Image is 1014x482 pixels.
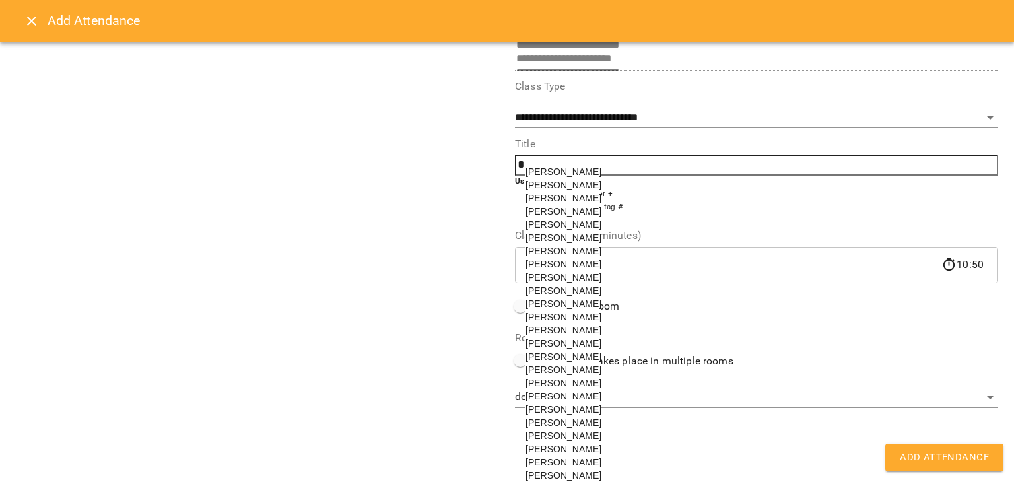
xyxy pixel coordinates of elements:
[525,417,601,428] span: [PERSON_NAME]
[525,219,601,230] span: [PERSON_NAME]
[525,444,601,454] span: [PERSON_NAME]
[525,391,601,401] span: [PERSON_NAME]
[515,81,998,92] label: Class Type
[541,201,998,214] li: Add clients with tag #
[525,457,601,467] span: [PERSON_NAME]
[525,298,601,309] span: [PERSON_NAME]
[885,444,1003,471] button: Add Attendance
[525,312,601,322] span: [PERSON_NAME]
[525,272,601,283] span: [PERSON_NAME]
[515,333,998,343] label: Room
[900,449,989,466] span: Add Attendance
[525,338,601,349] span: [PERSON_NAME]
[525,206,601,217] span: [PERSON_NAME]
[525,378,601,388] span: [PERSON_NAME]
[515,387,998,408] div: default
[525,364,601,375] span: [PERSON_NAME]
[525,232,601,243] span: [PERSON_NAME]
[525,430,601,441] span: [PERSON_NAME]
[525,285,601,296] span: [PERSON_NAME]
[48,11,998,31] h6: Add Attendance
[525,246,601,256] span: [PERSON_NAME]
[525,351,601,362] span: [PERSON_NAME]
[525,180,601,190] span: [PERSON_NAME]
[546,353,733,369] span: The class takes place in multiple rooms
[16,5,48,37] button: Close
[525,404,601,415] span: [PERSON_NAME]
[525,325,601,335] span: [PERSON_NAME]
[525,166,601,177] span: [PERSON_NAME]
[541,188,998,201] li: Add a client @ or +
[525,470,601,481] span: [PERSON_NAME]
[525,259,601,269] span: [PERSON_NAME]
[515,139,998,149] label: Title
[515,176,572,186] b: Use @ + or # to
[525,193,601,203] span: [PERSON_NAME]
[515,230,998,241] label: Class Duration(in minutes)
